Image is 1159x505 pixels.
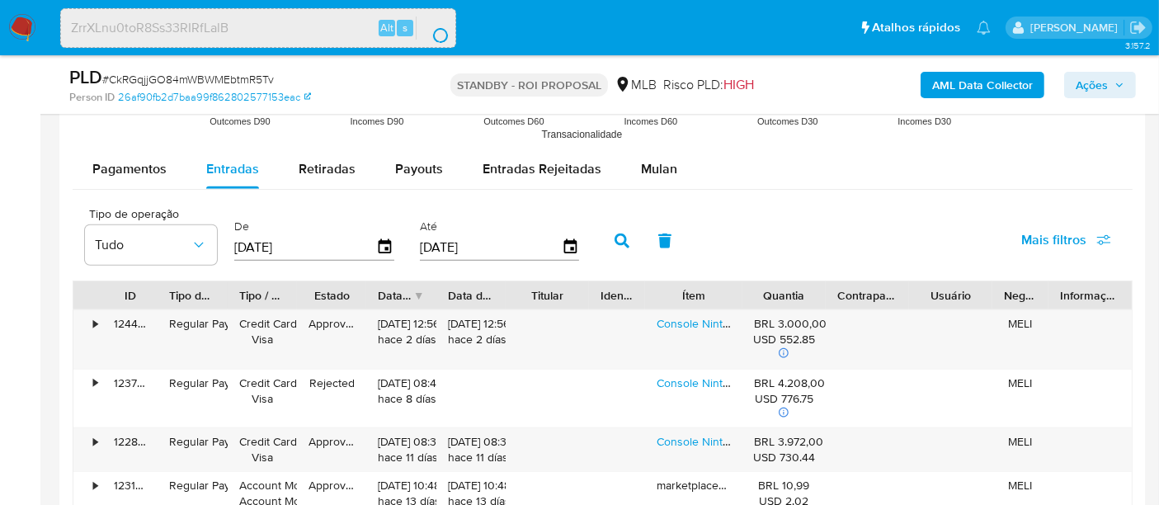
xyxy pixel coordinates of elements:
button: Ações [1064,72,1136,98]
span: HIGH [723,75,754,94]
input: Pesquise usuários ou casos... [61,17,455,39]
span: Ações [1076,72,1108,98]
span: Risco PLD: [663,76,754,94]
button: search-icon [416,17,450,40]
span: Alt [380,20,393,35]
b: PLD [69,64,102,90]
span: # CkRGqjjGO84mWBWMEbtmR5Tv [102,71,274,87]
a: Notificações [977,21,991,35]
div: MLB [615,76,657,94]
b: AML Data Collector [932,72,1033,98]
a: 26af90fb2d7baa99f862802577153eac [118,90,311,105]
p: erico.trevizan@mercadopago.com.br [1030,20,1124,35]
p: STANDBY - ROI PROPOSAL [450,73,608,97]
b: Person ID [69,90,115,105]
button: AML Data Collector [921,72,1044,98]
span: 3.157.2 [1125,39,1151,52]
span: s [403,20,408,35]
span: Atalhos rápidos [872,19,960,36]
a: Sair [1129,19,1147,36]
